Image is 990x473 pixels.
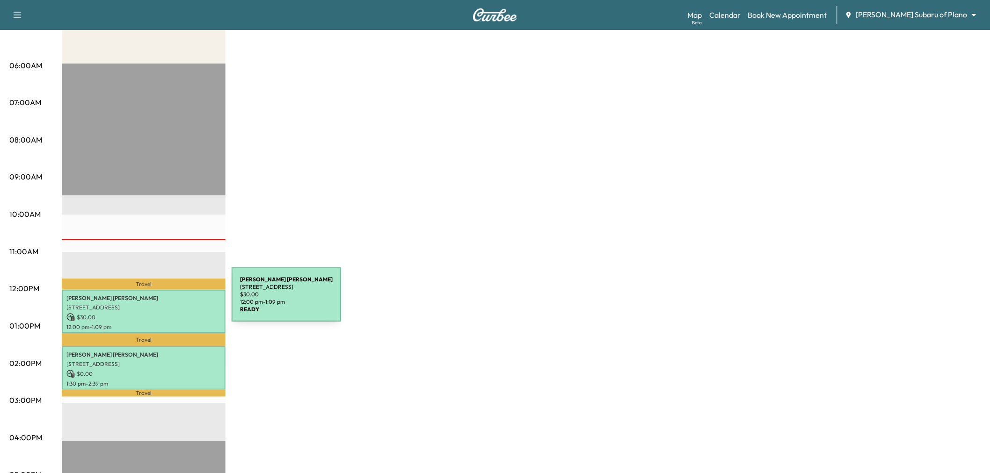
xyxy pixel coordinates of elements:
[856,9,968,20] span: [PERSON_NAME] Subaru of Plano
[66,294,221,302] p: [PERSON_NAME] [PERSON_NAME]
[66,380,221,387] p: 1:30 pm - 2:39 pm
[9,208,41,220] p: 10:00AM
[473,8,517,21] img: Curbee Logo
[692,19,702,26] div: Beta
[9,358,42,369] p: 02:00PM
[66,323,221,331] p: 12:00 pm - 1:09 pm
[66,360,221,368] p: [STREET_ADDRESS]
[9,320,40,331] p: 01:00PM
[748,9,827,21] a: Book New Appointment
[62,279,226,290] p: Travel
[66,304,221,311] p: [STREET_ADDRESS]
[9,283,39,294] p: 12:00PM
[709,9,741,21] a: Calendar
[9,246,38,257] p: 11:00AM
[9,171,42,182] p: 09:00AM
[9,97,41,108] p: 07:00AM
[62,333,226,346] p: Travel
[687,9,702,21] a: MapBeta
[9,394,42,406] p: 03:00PM
[62,390,226,397] p: Travel
[66,313,221,322] p: $ 30.00
[9,432,42,443] p: 04:00PM
[9,134,42,145] p: 08:00AM
[9,60,42,71] p: 06:00AM
[66,370,221,378] p: $ 0.00
[66,351,221,358] p: [PERSON_NAME] [PERSON_NAME]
